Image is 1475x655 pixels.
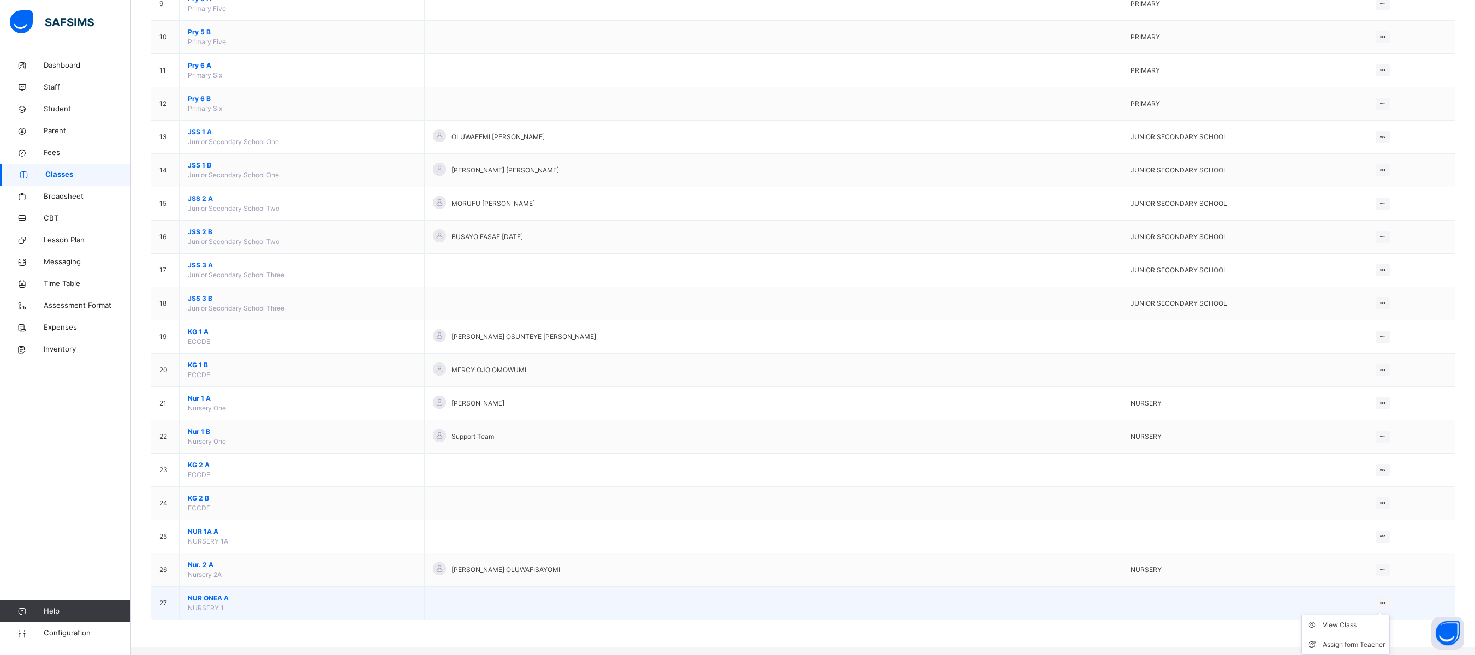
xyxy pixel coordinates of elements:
span: PRIMARY [1131,99,1160,108]
span: JUNIOR SECONDARY SCHOOL [1131,233,1227,241]
span: Student [44,104,131,115]
span: Primary Six [188,104,222,112]
span: JSS 1 A [188,127,416,137]
span: KG 1 A [188,327,416,337]
span: Nur 1 A [188,394,416,403]
span: NURSERY [1131,565,1162,574]
span: NURSERY 1A [188,537,228,545]
span: Nursery 2A [188,570,222,579]
span: Nur 1 B [188,427,416,437]
span: Help [44,606,130,617]
td: 12 [151,87,180,121]
span: Dashboard [44,60,131,71]
span: Classes [45,169,131,180]
td: 15 [151,187,180,221]
td: 27 [151,587,180,620]
td: 17 [151,254,180,287]
span: OLUWAFEMI [PERSON_NAME] [451,132,545,142]
img: safsims [10,10,94,33]
div: Assign form Teacher [1323,639,1385,650]
td: 22 [151,420,180,454]
span: NURSERY 1 [188,604,224,612]
td: 26 [151,553,180,587]
span: Assessment Format [44,300,131,311]
td: 24 [151,487,180,520]
span: [PERSON_NAME] [PERSON_NAME] [451,165,559,175]
span: Staff [44,82,131,93]
span: MORUFU [PERSON_NAME] [451,199,535,209]
span: Messaging [44,257,131,267]
span: Primary Five [188,38,226,46]
span: Fees [44,147,131,158]
td: 14 [151,154,180,187]
span: Junior Secondary School One [188,171,279,179]
div: View Class [1323,620,1385,630]
td: 18 [151,287,180,320]
span: PRIMARY [1131,66,1160,74]
td: 10 [151,21,180,54]
td: 11 [151,54,180,87]
td: 23 [151,454,180,487]
span: [PERSON_NAME] [451,398,504,408]
span: Broadsheet [44,191,131,202]
td: 25 [151,520,180,553]
span: Junior Secondary School Three [188,304,284,312]
span: Primary Six [188,71,222,79]
span: Configuration [44,628,130,639]
span: Expenses [44,322,131,333]
span: Lesson Plan [44,235,131,246]
td: 19 [151,320,180,354]
span: Junior Secondary School Two [188,204,279,212]
span: Primary Five [188,4,226,13]
td: 20 [151,354,180,387]
span: JUNIOR SECONDARY SCHOOL [1131,166,1227,174]
span: MERCY OJO OMOWUMI [451,365,526,375]
span: [PERSON_NAME] OSUNTEYE [PERSON_NAME] [451,332,596,342]
button: Open asap [1431,617,1464,650]
span: JSS 3 A [188,260,416,270]
span: Nur. 2 A [188,560,416,570]
td: 16 [151,221,180,254]
span: KG 2 A [188,460,416,470]
span: Time Table [44,278,131,289]
span: ECCDE [188,471,210,479]
td: 21 [151,387,180,420]
span: BUSAYO FASAE [DATE] [451,232,523,242]
span: NUR 1A A [188,527,416,537]
span: KG 2 B [188,493,416,503]
span: Inventory [44,344,131,355]
span: ECCDE [188,371,210,379]
span: PRIMARY [1131,33,1160,41]
span: ECCDE [188,337,210,346]
span: Pry 5 B [188,27,416,37]
span: NUR ONEA A [188,593,416,603]
span: JUNIOR SECONDARY SCHOOL [1131,299,1227,307]
span: [PERSON_NAME] OLUWAFISAYOMI [451,565,560,575]
span: JSS 3 B [188,294,416,303]
span: NURSERY [1131,399,1162,407]
span: JSS 2 A [188,194,416,204]
span: Junior Secondary School Two [188,237,279,246]
span: Pry 6 B [188,94,416,104]
span: NURSERY [1131,432,1162,440]
span: Support Team [451,432,494,442]
span: JSS 1 B [188,160,416,170]
span: Nursery One [188,404,226,412]
span: JSS 2 B [188,227,416,237]
td: 13 [151,121,180,154]
span: JUNIOR SECONDARY SCHOOL [1131,133,1227,141]
span: KG 1 B [188,360,416,370]
span: JUNIOR SECONDARY SCHOOL [1131,199,1227,207]
span: ECCDE [188,504,210,512]
span: JUNIOR SECONDARY SCHOOL [1131,266,1227,274]
span: Nursery One [188,437,226,445]
span: Junior Secondary School Three [188,271,284,279]
span: CBT [44,213,131,224]
span: Parent [44,126,131,136]
span: Junior Secondary School One [188,138,279,146]
span: Pry 6 A [188,61,416,70]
